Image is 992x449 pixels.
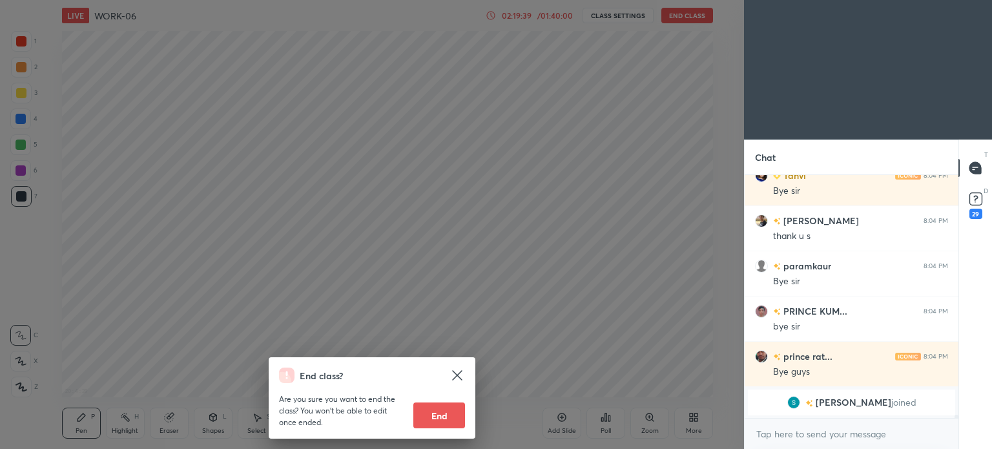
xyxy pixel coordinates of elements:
img: no-rating-badge.077c3623.svg [773,308,781,315]
button: End [413,402,465,428]
div: Bye sir [773,185,948,198]
h6: [PERSON_NAME] [781,214,859,227]
h6: prince rat... [781,350,832,363]
img: no-rating-badge.077c3623.svg [805,400,813,407]
img: no-rating-badge.077c3623.svg [773,218,781,225]
h6: paramkaur [781,259,831,273]
span: joined [891,397,916,408]
div: 29 [969,209,982,219]
p: D [984,186,988,196]
img: 4f61ac438d02481d9bd0a66fabd0ca42.jpg [755,350,768,363]
div: bye sir [773,320,948,333]
img: 1f3400fa0e824b53943c48fc9a600bd2.jpg [755,214,768,227]
span: [PERSON_NAME] [816,397,891,408]
div: thank u s [773,230,948,243]
img: no-rating-badge.077c3623.svg [773,263,781,270]
p: Are you sure you want to end the class? You won’t be able to edit once ended. [279,393,403,428]
div: 8:04 PM [924,172,948,180]
div: 8:04 PM [924,353,948,360]
img: no-rating-badge.077c3623.svg [773,353,781,360]
div: 8:04 PM [924,217,948,225]
p: T [984,150,988,160]
h6: Tanvi [781,169,806,182]
div: 8:04 PM [924,308,948,315]
img: 54eb0012019a4957b7cf2319bd1f7c14.jpg [755,169,768,182]
div: 8:04 PM [924,262,948,270]
img: a1d2f76389a74a149f7fea9d6fdca61b.jpg [755,305,768,318]
img: default.png [755,260,768,273]
h4: End class? [300,369,343,382]
p: Chat [745,140,786,174]
div: Bye guys [773,366,948,379]
div: Bye sir [773,275,948,288]
img: Learner_Badge_beginner_1_8b307cf2a0.svg [773,172,781,180]
img: 3 [787,396,800,409]
div: grid [745,175,958,418]
img: iconic-light.a09c19a4.png [895,172,921,180]
h6: PRINCE KUM... [781,304,847,318]
img: iconic-light.a09c19a4.png [895,353,921,360]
